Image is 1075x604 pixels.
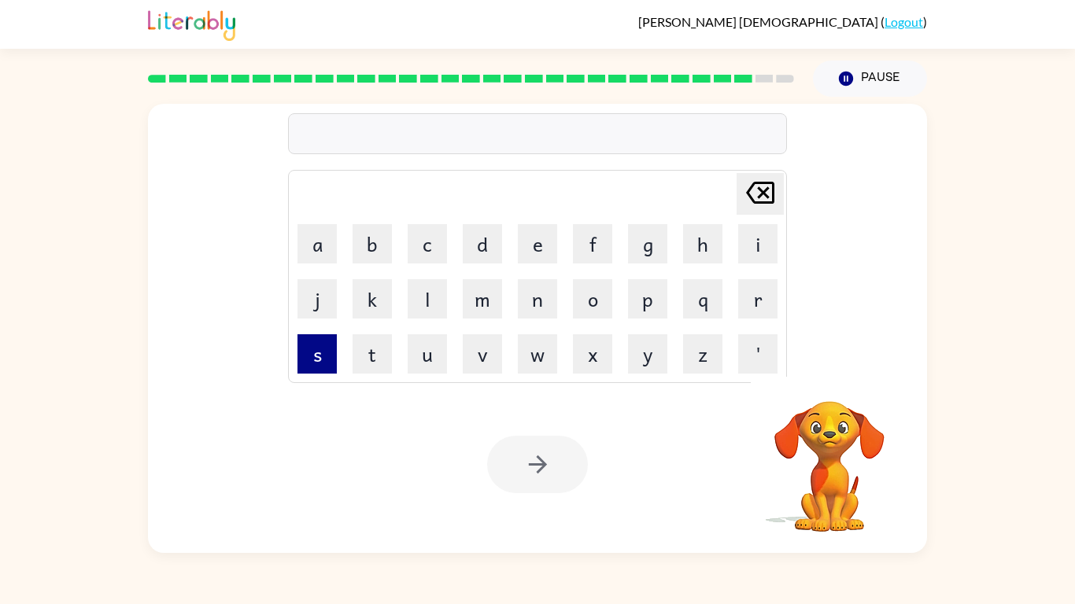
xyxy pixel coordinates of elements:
button: ' [738,334,778,374]
div: ( ) [638,14,927,29]
button: Pause [813,61,927,97]
button: w [518,334,557,374]
button: v [463,334,502,374]
button: u [408,334,447,374]
button: n [518,279,557,319]
button: d [463,224,502,263]
button: x [573,334,612,374]
button: m [463,279,502,319]
button: b [353,224,392,263]
button: s [297,334,337,374]
button: c [408,224,447,263]
a: Logout [885,14,923,29]
button: r [738,279,778,319]
button: e [518,224,557,263]
button: g [628,224,667,263]
button: o [573,279,612,319]
img: Literably [148,6,235,41]
button: l [408,279,447,319]
button: a [297,224,337,263]
video: Your browser must support playing .mp4 files to use Literably. Please try using another browser. [751,377,908,534]
button: k [353,279,392,319]
button: q [683,279,722,319]
button: j [297,279,337,319]
button: p [628,279,667,319]
button: h [683,224,722,263]
button: t [353,334,392,374]
span: [PERSON_NAME] [DEMOGRAPHIC_DATA] [638,14,881,29]
button: y [628,334,667,374]
button: f [573,224,612,263]
button: i [738,224,778,263]
button: z [683,334,722,374]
